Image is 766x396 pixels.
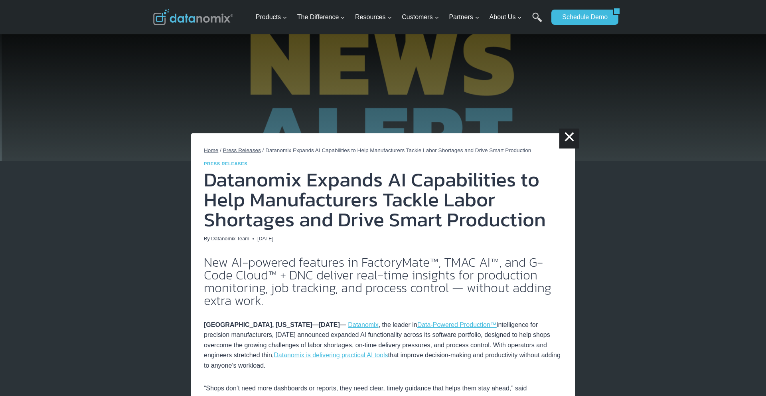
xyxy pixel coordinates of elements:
[220,147,221,153] span: /
[204,170,562,230] h1: Datanomix Expands AI Capabilities to Help Manufacturers Tackle Labor Shortages and Drive Smart Pr...
[490,12,522,22] span: About Us
[204,147,218,153] a: Home
[263,147,264,153] span: /
[204,161,247,166] a: Press Releases
[297,12,345,22] span: The Difference
[274,352,388,358] a: Datanomix is delivering practical AI tools
[257,235,273,243] time: [DATE]
[348,321,378,328] a: Datanomix
[253,4,548,30] nav: Primary Navigation
[204,320,562,371] p: , the leader in intelligence for precision manufacturers, [DATE] announced expanded AI functional...
[204,321,346,328] strong: [GEOGRAPHIC_DATA], [US_STATE]—[DATE]—
[417,321,497,328] a: Data-Powered Production™
[204,235,210,243] span: By
[449,12,479,22] span: Partners
[204,146,562,155] nav: Breadcrumbs
[265,147,531,153] span: Datanomix Expands AI Capabilities to Help Manufacturers Tackle Labor Shortages and Drive Smart Pr...
[559,129,579,148] a: ×
[204,256,562,307] h2: New AI-powered features in FactoryMate™, TMAC AI™, and G-Code Cloud™ + DNC deliver real-time insi...
[211,236,249,242] a: Datanomix Team
[256,12,287,22] span: Products
[355,12,392,22] span: Resources
[153,9,233,25] img: Datanomix
[532,12,542,30] a: Search
[551,10,613,25] a: Schedule Demo
[402,12,439,22] span: Customers
[223,147,261,153] a: Press Releases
